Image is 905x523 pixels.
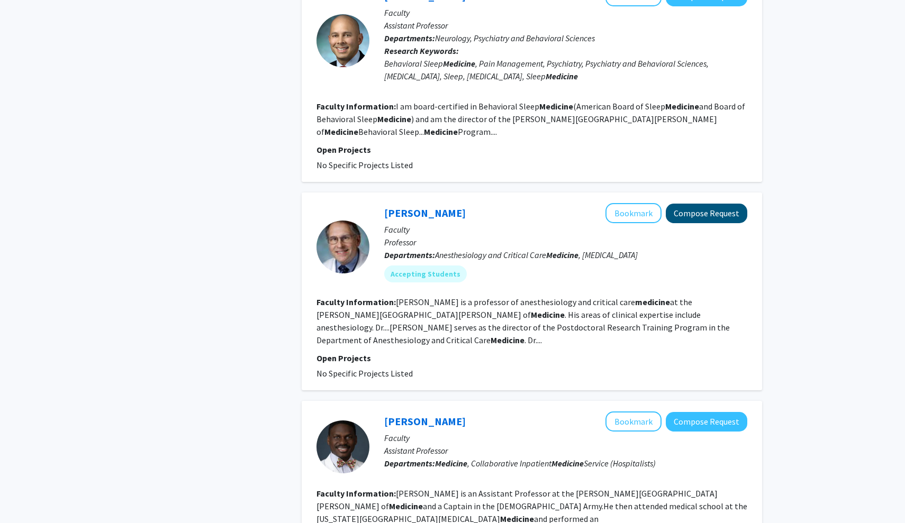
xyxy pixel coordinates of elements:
[316,488,396,499] b: Faculty Information:
[389,501,423,511] b: Medicine
[666,412,747,432] button: Compose Request to Dimitri Tito
[384,432,747,444] p: Faculty
[546,250,578,260] b: Medicine
[384,236,747,249] p: Professor
[531,309,565,320] b: Medicine
[316,160,413,170] span: No Specific Projects Listed
[605,203,662,223] button: Add Allan Gottschalk to Bookmarks
[384,458,435,469] b: Departments:
[384,265,467,282] mat-chip: Accepting Students
[316,352,747,364] p: Open Projects
[316,143,747,156] p: Open Projects
[424,126,458,137] b: Medicine
[316,368,413,379] span: No Specific Projects Listed
[435,458,656,469] span: , Collaborative Inpatient Service (Hospitalists)
[324,126,358,137] b: Medicine
[384,250,435,260] b: Departments:
[8,475,45,515] iframe: Chat
[539,101,573,112] b: Medicine
[316,101,396,112] b: Faculty Information:
[551,458,584,469] b: Medicine
[377,114,411,124] b: Medicine
[316,297,730,345] fg-read-more: [PERSON_NAME] is a professor of anesthesiology and critical care at the [PERSON_NAME][GEOGRAPHIC_...
[665,101,699,112] b: Medicine
[384,206,466,219] a: [PERSON_NAME]
[384,444,747,457] p: Assistant Professor
[435,458,467,469] b: Medicine
[384,415,466,428] a: [PERSON_NAME]
[384,19,747,32] p: Assistant Professor
[546,71,578,81] b: Medicine
[384,6,747,19] p: Faculty
[384,223,747,236] p: Faculty
[605,411,662,432] button: Add Dimitri Tito to Bookmarks
[491,335,524,345] b: Medicine
[435,250,638,260] span: Anesthesiology and Critical Care , [MEDICAL_DATA]
[435,33,595,43] span: Neurology, Psychiatry and Behavioral Sciences
[316,297,396,307] b: Faculty Information:
[316,101,745,137] fg-read-more: I am board-certified in Behavioral Sleep (American Board of Sleep and Board of Behavioral Sleep )...
[635,297,670,307] b: medicine
[384,33,435,43] b: Departments:
[443,58,475,69] b: Medicine
[666,204,747,223] button: Compose Request to Allan Gottschalk
[384,57,747,82] div: Behavioral Sleep , Pain Management, Psychiatry, Psychiatry and Behavioral Sciences, [MEDICAL_DATA...
[384,45,459,56] b: Research Keywords:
